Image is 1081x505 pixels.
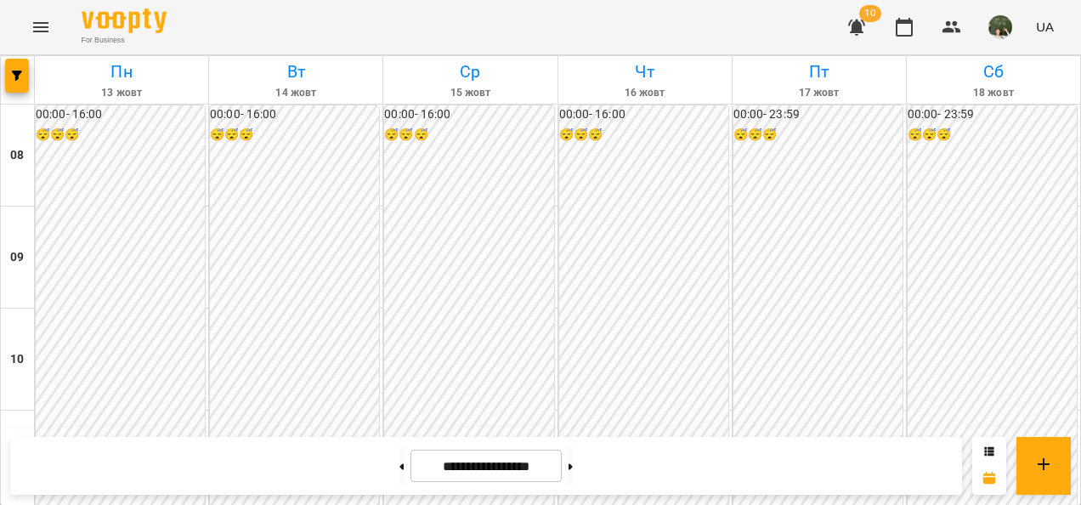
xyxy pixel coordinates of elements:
h6: 00:00 - 16:00 [384,105,553,124]
h6: Вт [212,59,380,85]
h6: 00:00 - 16:00 [36,105,205,124]
h6: 08 [10,146,24,165]
img: Voopty Logo [82,9,167,33]
h6: 09 [10,248,24,267]
h6: Чт [561,59,729,85]
h6: 😴😴😴 [210,126,379,145]
h6: 😴😴😴 [559,126,728,145]
span: 10 [859,5,881,22]
img: 7f22f8f6d9326e8f8d8bbe533a0e5c13.jpeg [988,15,1012,39]
h6: 00:00 - 23:59 [908,105,1077,124]
h6: 00:00 - 16:00 [559,105,728,124]
h6: 13 жовт [37,85,206,101]
span: For Business [82,35,167,46]
h6: 😴😴😴 [733,126,903,145]
h6: 😴😴😴 [908,126,1077,145]
h6: 00:00 - 23:59 [733,105,903,124]
h6: 15 жовт [386,85,554,101]
h6: 😴😴😴 [36,126,205,145]
h6: 10 [10,350,24,369]
h6: Пт [735,59,903,85]
h6: 17 жовт [735,85,903,101]
button: Menu [20,7,61,48]
h6: Сб [909,59,1078,85]
span: UA [1036,18,1054,36]
h6: Ср [386,59,554,85]
h6: 18 жовт [909,85,1078,101]
h6: 😴😴😴 [384,126,553,145]
h6: Пн [37,59,206,85]
h6: 16 жовт [561,85,729,101]
h6: 14 жовт [212,85,380,101]
button: UA [1029,11,1061,43]
h6: 00:00 - 16:00 [210,105,379,124]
